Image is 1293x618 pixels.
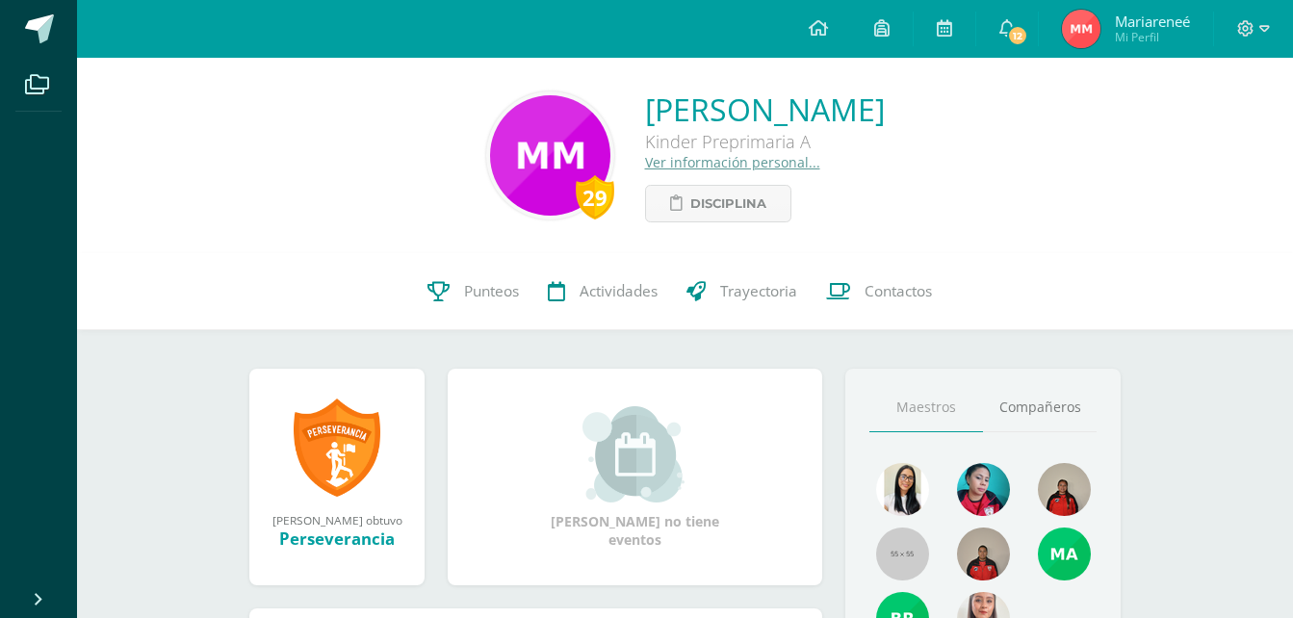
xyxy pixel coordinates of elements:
span: Mariareneé [1115,12,1190,31]
span: Disciplina [690,186,766,221]
img: 1c7763f46a97a60cb2d0673d8595e6ce.png [957,463,1010,516]
img: 233e08aaa7c7aaf9dfa023bf3df9e7f9.png [1062,10,1100,48]
a: Disciplina [645,185,791,222]
span: Punteos [464,281,519,301]
a: Ver información personal... [645,153,820,171]
a: Actividades [533,253,672,330]
a: Contactos [812,253,946,330]
a: Trayectoria [672,253,812,330]
img: 8252603c079099f514f25a9c3fe27c91.png [490,95,610,216]
a: Compañeros [983,383,1097,432]
img: event_small.png [582,406,687,502]
span: Trayectoria [720,281,797,301]
span: Mi Perfil [1115,29,1190,45]
span: Actividades [580,281,658,301]
a: Maestros [869,383,983,432]
img: 55x55 [876,528,929,580]
div: 29 [576,175,614,219]
img: 177a0cef6189344261906be38084f07c.png [957,528,1010,580]
span: 12 [1007,25,1028,46]
a: [PERSON_NAME] [645,89,885,130]
img: 3e77c9bd075683a9c94bf84936b730b6.png [1038,528,1091,580]
img: 4cadd866b9674bb26779ba88b494ab1f.png [1038,463,1091,516]
div: Perseverancia [269,528,405,550]
span: Contactos [865,281,932,301]
img: 866d362cde494ecbe9643e803a178058.png [876,463,929,516]
div: [PERSON_NAME] no tiene eventos [539,406,732,549]
div: Kinder Preprimaria A [645,130,885,153]
div: [PERSON_NAME] obtuvo [269,512,405,528]
a: Punteos [413,253,533,330]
